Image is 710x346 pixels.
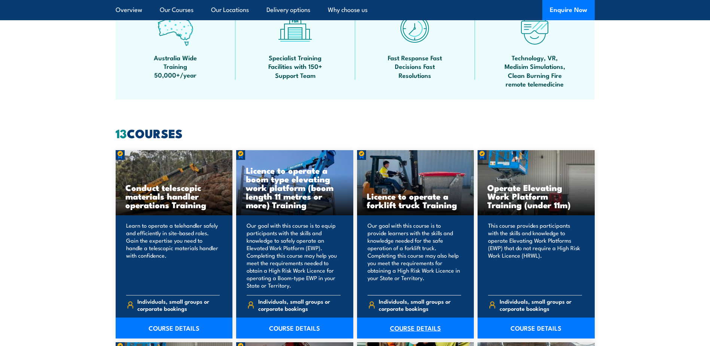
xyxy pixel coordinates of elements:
[517,10,552,46] img: tech-icon
[368,222,461,289] p: Our goal with this course is to provide learners with the skills and knowledge needed for the saf...
[501,53,569,88] span: Technology, VR, Medisim Simulations, Clean Burning Fire remote telemedicine
[488,222,582,289] p: This course provides participants with the skills and knowledge to operate Elevating Work Platfor...
[381,53,449,79] span: Fast Response Fast Decisions Fast Resolutions
[126,222,220,289] p: Learn to operate a telehandler safely and efficiently in site-based roles. Gain the expertise you...
[379,298,461,312] span: Individuals, small groups or corporate bookings
[262,53,329,79] span: Specialist Training Facilities with 150+ Support Team
[158,10,193,46] img: auswide-icon
[125,183,223,209] h3: Conduct telescopic materials handler operations Training
[357,318,474,339] a: COURSE DETAILS
[258,298,341,312] span: Individuals, small groups or corporate bookings
[277,10,313,46] img: facilities-icon
[487,183,585,209] h3: Operate Elevating Work Platform Training (under 11m)
[116,318,233,339] a: COURSE DETAILS
[116,124,127,142] strong: 13
[246,166,344,209] h3: Licence to operate a boom type elevating work platform (boom length 11 metres or more) Training
[367,192,464,209] h3: Licence to operate a forklift truck Training
[247,222,341,289] p: Our goal with this course is to equip participants with the skills and knowledge to safely operat...
[137,298,220,312] span: Individuals, small groups or corporate bookings
[142,53,209,79] span: Australia Wide Training 50,000+/year
[478,318,595,339] a: COURSE DETAILS
[397,10,433,46] img: fast-icon
[500,298,582,312] span: Individuals, small groups or corporate bookings
[116,128,595,138] h2: COURSES
[236,318,353,339] a: COURSE DETAILS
